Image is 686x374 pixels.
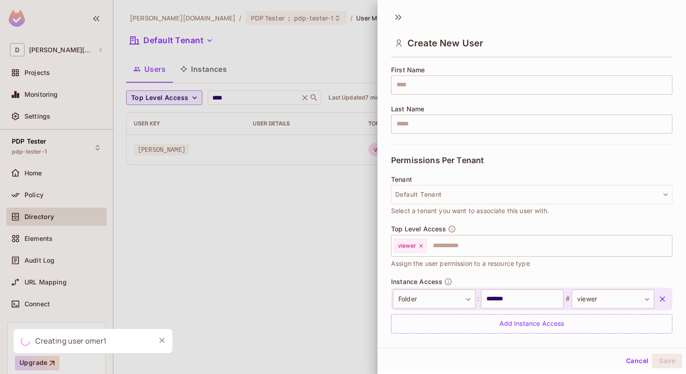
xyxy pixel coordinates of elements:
button: Cancel [622,354,652,368]
span: # [563,294,572,304]
button: Close [155,334,169,347]
span: Last Name [391,105,424,113]
div: Creating user omer1 [35,335,107,347]
span: Permissions Per Tenant [391,156,484,165]
span: First Name [391,66,425,74]
button: Save [652,354,682,368]
span: Top Level Access [391,225,446,233]
span: viewer [398,242,416,249]
span: Assign the user permission to a resource type [391,259,530,269]
span: Tenant [391,176,412,183]
span: : [475,294,481,304]
button: Open [667,244,669,246]
div: viewer [394,239,426,253]
span: Instance Access [391,278,442,285]
div: viewer [572,289,654,309]
span: Create New User [407,38,483,49]
div: Folder [393,289,475,309]
button: Default Tenant [391,185,672,204]
div: Add Instance Access [391,314,672,334]
span: Select a tenant you want to associate this user with. [391,206,549,216]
